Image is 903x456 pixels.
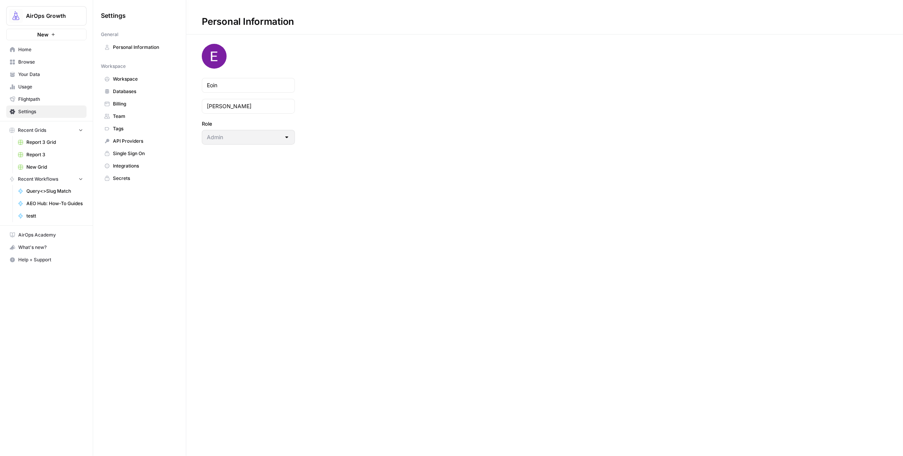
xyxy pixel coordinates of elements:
a: Databases [101,85,178,98]
span: Home [18,46,83,53]
span: Report 3 Grid [26,139,83,146]
a: Tags [101,123,178,135]
a: Workspace [101,73,178,85]
span: Databases [113,88,175,95]
span: Query<>Slug Match [26,188,83,195]
button: Help + Support [6,254,87,266]
a: New Grid [14,161,87,173]
span: New [37,31,49,38]
a: API Providers [101,135,178,147]
span: AEO Hub: How-To Guides [26,200,83,207]
a: Query<>Slug Match [14,185,87,197]
span: Usage [18,83,83,90]
button: New [6,29,87,40]
button: Recent Grids [6,124,87,136]
span: testt [26,212,83,219]
a: Secrets [101,172,178,185]
span: Help + Support [18,256,83,263]
span: Recent Workflows [18,176,58,183]
a: Report 3 [14,149,87,161]
span: Settings [101,11,126,20]
img: AirOps Growth Logo [9,9,23,23]
span: Personal Information [113,44,175,51]
a: Settings [6,105,87,118]
label: Role [202,120,295,128]
span: Secrets [113,175,175,182]
span: Team [113,113,175,120]
span: Settings [18,108,83,115]
span: API Providers [113,138,175,145]
a: Billing [101,98,178,110]
span: Workspace [101,63,126,70]
a: Home [6,43,87,56]
a: AirOps Academy [6,229,87,241]
a: Browse [6,56,87,68]
a: Single Sign On [101,147,178,160]
a: Usage [6,81,87,93]
a: AEO Hub: How-To Guides [14,197,87,210]
a: Report 3 Grid [14,136,87,149]
a: Integrations [101,160,178,172]
a: testt [14,210,87,222]
a: Personal Information [101,41,178,54]
span: Report 3 [26,151,83,158]
span: Single Sign On [113,150,175,157]
span: AirOps Growth [26,12,73,20]
span: Integrations [113,162,175,169]
span: Flightpath [18,96,83,103]
button: What's new? [6,241,87,254]
div: What's new? [7,242,86,253]
span: Tags [113,125,175,132]
span: Recent Grids [18,127,46,134]
button: Recent Workflows [6,173,87,185]
span: Browse [18,59,83,66]
span: Billing [113,100,175,107]
button: Workspace: AirOps Growth [6,6,87,26]
a: Flightpath [6,93,87,105]
span: Workspace [113,76,175,83]
a: Team [101,110,178,123]
div: Personal Information [186,16,310,28]
a: Your Data [6,68,87,81]
img: avatar [202,44,227,69]
span: Your Data [18,71,83,78]
span: AirOps Academy [18,231,83,238]
span: General [101,31,118,38]
span: New Grid [26,164,83,171]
